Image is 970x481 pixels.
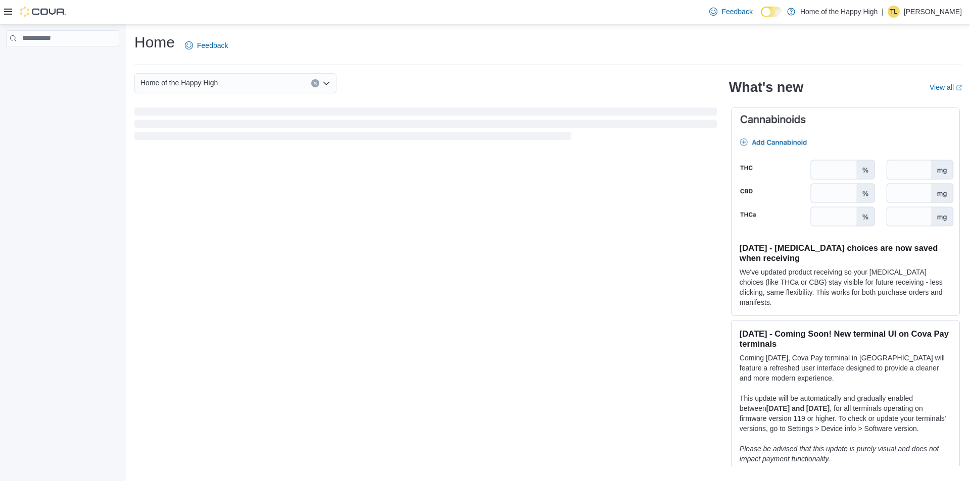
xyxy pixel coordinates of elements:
[888,6,900,18] div: Tammy Lacharite
[740,445,939,463] em: Please be advised that this update is purely visual and does not impact payment functionality.
[930,83,962,91] a: View allExternal link
[890,6,897,18] span: TL
[6,48,119,73] nav: Complex example
[740,329,951,349] h3: [DATE] - Coming Soon! New terminal UI on Cova Pay terminals
[322,79,330,87] button: Open list of options
[956,85,962,91] svg: External link
[740,267,951,307] p: We've updated product receiving so your [MEDICAL_DATA] choices (like THCa or CBG) stay visible fo...
[904,6,962,18] p: [PERSON_NAME]
[197,40,228,50] span: Feedback
[705,2,756,22] a: Feedback
[740,243,951,263] h3: [DATE] - [MEDICAL_DATA] choices are now saved when receiving
[882,6,884,18] p: |
[740,353,951,383] p: Coming [DATE], Cova Pay terminal in [GEOGRAPHIC_DATA] will feature a refreshed user interface des...
[740,393,951,434] p: This update will be automatically and gradually enabled between , for all terminals operating on ...
[140,77,218,89] span: Home of the Happy High
[134,32,175,52] h1: Home
[181,35,232,56] a: Feedback
[800,6,878,18] p: Home of the Happy High
[311,79,319,87] button: Clear input
[729,79,803,95] h2: What's new
[721,7,752,17] span: Feedback
[761,7,782,17] input: Dark Mode
[134,110,717,142] span: Loading
[766,404,830,412] strong: [DATE] and [DATE]
[20,7,66,17] img: Cova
